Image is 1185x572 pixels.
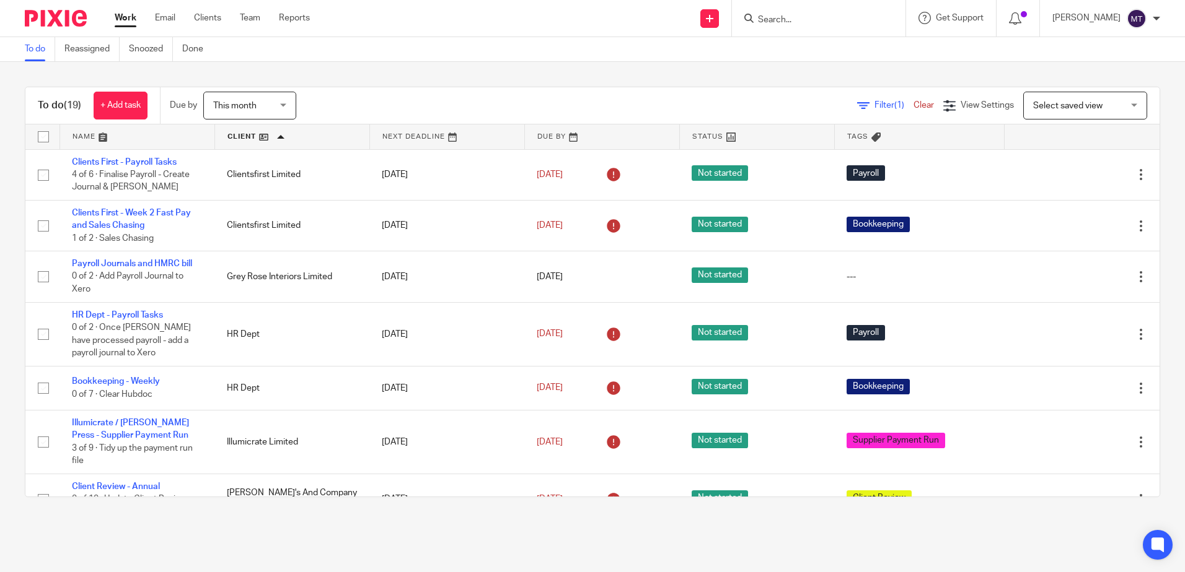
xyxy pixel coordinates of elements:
[72,495,187,516] span: 0 of 10 · Update Client Review spreadsheet
[214,474,369,524] td: [PERSON_NAME]'s And Company Ltd
[1033,102,1103,110] span: Select saved view
[369,366,524,410] td: [DATE]
[936,14,984,22] span: Get Support
[847,165,885,181] span: Payroll
[155,12,175,24] a: Email
[214,410,369,474] td: Illumicrate Limited
[64,100,81,110] span: (19)
[214,366,369,410] td: HR Dept
[72,234,154,243] span: 1 of 2 · Sales Chasing
[115,12,136,24] a: Work
[72,418,189,440] a: Illumicrate / [PERSON_NAME] Press - Supplier Payment Run
[214,200,369,251] td: Clientsfirst Limited
[537,221,563,230] span: [DATE]
[961,101,1014,110] span: View Settings
[72,209,191,230] a: Clients First - Week 2 Fast Pay and Sales Chasing
[537,272,563,281] span: [DATE]
[64,37,120,61] a: Reassigned
[25,37,55,61] a: To do
[847,490,912,506] span: Client Review
[72,377,160,386] a: Bookkeeping - Weekly
[72,272,183,294] span: 0 of 2 · Add Payroll Journal to Xero
[692,433,748,448] span: Not started
[537,329,563,338] span: [DATE]
[914,101,934,110] a: Clear
[214,251,369,302] td: Grey Rose Interiors Limited
[240,12,260,24] a: Team
[369,302,524,366] td: [DATE]
[214,149,369,200] td: Clientsfirst Limited
[537,170,563,179] span: [DATE]
[213,102,257,110] span: This month
[692,165,748,181] span: Not started
[72,158,177,167] a: Clients First - Payroll Tasks
[72,323,191,357] span: 0 of 2 · Once [PERSON_NAME] have processed payroll - add a payroll journal to Xero
[194,12,221,24] a: Clients
[369,149,524,200] td: [DATE]
[537,495,563,503] span: [DATE]
[1127,9,1147,28] img: svg%3E
[25,10,87,27] img: Pixie
[129,37,173,61] a: Snoozed
[757,15,868,26] input: Search
[72,390,152,399] span: 0 of 7 · Clear Hubdoc
[874,101,914,110] span: Filter
[692,267,748,283] span: Not started
[537,438,563,446] span: [DATE]
[279,12,310,24] a: Reports
[537,384,563,392] span: [DATE]
[182,37,213,61] a: Done
[847,325,885,340] span: Payroll
[38,99,81,112] h1: To do
[847,433,945,448] span: Supplier Payment Run
[369,410,524,474] td: [DATE]
[72,170,190,192] span: 4 of 6 · Finalise Payroll - Create Journal & [PERSON_NAME]
[72,311,163,319] a: HR Dept - Payroll Tasks
[369,200,524,251] td: [DATE]
[692,379,748,394] span: Not started
[692,325,748,340] span: Not started
[94,92,148,119] a: + Add task
[847,379,910,394] span: Bookkeeping
[72,444,193,466] span: 3 of 9 · Tidy up the payment run file
[214,302,369,366] td: HR Dept
[847,217,910,232] span: Bookkeeping
[170,99,197,111] p: Due by
[369,474,524,524] td: [DATE]
[692,217,748,232] span: Not started
[692,490,748,506] span: Not started
[894,101,904,110] span: (1)
[369,251,524,302] td: [DATE]
[847,271,992,283] div: ---
[72,259,192,268] a: Payroll Journals and HMRC bill
[1052,12,1121,24] p: [PERSON_NAME]
[72,482,160,491] a: Client Review - Annual
[847,133,868,140] span: Tags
